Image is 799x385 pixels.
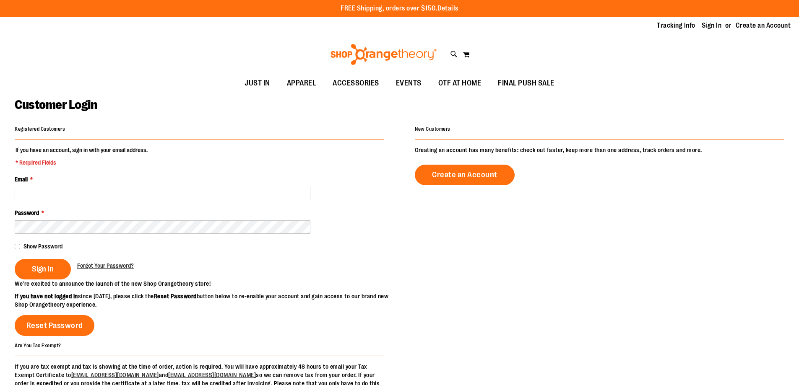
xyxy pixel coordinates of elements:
[15,342,61,348] strong: Are You Tax Exempt?
[77,261,134,270] a: Forgot Your Password?
[15,146,148,167] legend: If you have an account, sign in with your email address.
[15,293,78,300] strong: If you have not logged in
[154,293,197,300] strong: Reset Password
[32,264,54,274] span: Sign In
[26,321,83,330] span: Reset Password
[77,262,134,269] span: Forgot Your Password?
[396,74,422,93] span: EVENTS
[324,74,388,93] a: ACCESSORIES
[415,146,784,154] p: Creating an account has many benefits: check out faster, keep more than one address, track orders...
[415,126,450,132] strong: New Customers
[15,292,400,309] p: since [DATE], please click the button below to re-enable your account and gain access to our bran...
[329,44,438,65] img: Shop Orangetheory
[15,315,94,336] a: Reset Password
[430,74,490,93] a: OTF AT HOME
[15,98,97,112] span: Customer Login
[71,372,159,378] a: [EMAIL_ADDRESS][DOMAIN_NAME]
[341,4,458,13] p: FREE Shipping, orders over $150.
[333,74,379,93] span: ACCESSORIES
[287,74,316,93] span: APPAREL
[415,165,515,185] a: Create an Account
[437,5,458,12] a: Details
[16,158,148,167] span: * Required Fields
[498,74,554,93] span: FINAL PUSH SALE
[15,209,39,216] span: Password
[432,170,497,179] span: Create an Account
[702,21,722,30] a: Sign In
[15,259,71,279] button: Sign In
[278,74,325,93] a: APPAREL
[15,176,28,183] span: Email
[23,243,62,250] span: Show Password
[657,21,695,30] a: Tracking Info
[168,372,256,378] a: [EMAIL_ADDRESS][DOMAIN_NAME]
[438,74,481,93] span: OTF AT HOME
[736,21,791,30] a: Create an Account
[489,74,563,93] a: FINAL PUSH SALE
[245,74,270,93] span: JUST IN
[15,126,65,132] strong: Registered Customers
[236,74,278,93] a: JUST IN
[388,74,430,93] a: EVENTS
[15,279,400,288] p: We’re excited to announce the launch of the new Shop Orangetheory store!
